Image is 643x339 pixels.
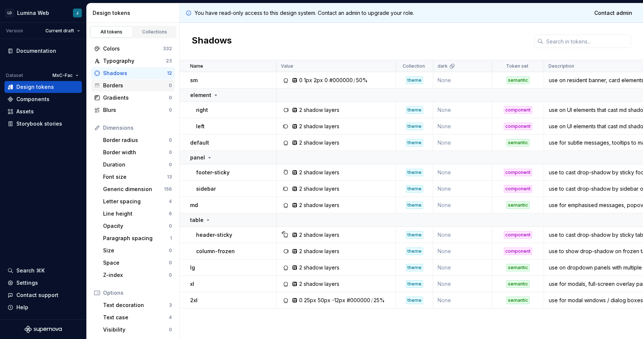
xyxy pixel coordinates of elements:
[196,248,235,255] p: column-frozen
[504,248,532,255] div: component
[299,297,303,304] div: 0
[4,45,82,57] a: Documentation
[169,149,172,155] div: 0
[169,95,172,101] div: 0
[433,243,492,259] td: None
[433,164,492,181] td: None
[406,185,423,193] div: theme
[103,94,169,101] div: Gradients
[42,26,83,36] button: Current draft
[4,301,82,313] button: Help
[100,146,175,158] a: Border width0
[299,248,339,255] div: 2 shadow layers
[314,77,323,84] div: 2px
[506,264,530,271] div: semantic
[433,227,492,243] td: None
[318,297,330,304] div: 50px
[103,57,166,65] div: Typography
[438,63,448,69] p: dark
[136,29,173,35] div: Collections
[4,265,82,277] button: Search ⌘K
[356,77,368,84] div: 50%
[406,77,423,84] div: theme
[16,291,58,299] div: Contact support
[190,216,204,224] p: table
[543,35,631,48] input: Search in tokens...
[192,35,232,48] h2: Shadows
[103,271,169,279] div: Z-index
[103,149,169,156] div: Border width
[52,72,73,78] span: MxC-Fac
[406,106,423,114] div: theme
[299,106,339,114] div: 2 shadow layers
[190,91,211,99] p: element
[100,311,175,323] a: Text case4
[16,304,28,311] div: Help
[16,267,45,274] div: Search ⌘K
[103,161,169,168] div: Duration
[433,181,492,197] td: None
[103,124,172,132] div: Dimensions
[169,327,172,333] div: 0
[167,70,172,76] div: 12
[406,201,423,209] div: theme
[169,137,172,143] div: 0
[103,289,172,297] div: Options
[103,106,169,114] div: Blurs
[506,77,530,84] div: semantic
[190,280,194,288] p: xl
[100,232,175,244] a: Paragraph spacing1
[190,264,195,271] p: lg
[103,314,169,321] div: Text case
[100,299,175,311] a: Text decoration3
[169,248,172,254] div: 0
[103,210,169,217] div: Line height
[5,9,14,17] div: LD
[100,183,175,195] a: Generic dimension156
[103,247,169,254] div: Size
[196,231,232,239] p: header-sticky
[6,72,23,78] div: Dataset
[91,67,175,79] a: Shadows12
[299,123,339,130] div: 2 shadow layers
[49,70,82,81] button: MxC-Fac
[4,106,82,117] a: Assets
[91,80,175,91] a: Borders0
[17,9,49,17] div: Lumina Web
[91,55,175,67] a: Typography23
[100,171,175,183] a: Font size13
[169,260,172,266] div: 0
[406,280,423,288] div: theme
[169,223,172,229] div: 0
[190,154,205,161] p: panel
[433,102,492,118] td: None
[16,279,38,287] div: Settings
[16,47,56,55] div: Documentation
[91,43,175,55] a: Colors332
[433,118,492,135] td: None
[16,120,62,127] div: Storybook stories
[103,173,167,181] div: Font size
[406,139,423,146] div: theme
[164,186,172,192] div: 156
[406,297,423,304] div: theme
[299,264,339,271] div: 2 shadow layers
[196,123,205,130] p: left
[103,82,169,89] div: Borders
[76,10,79,16] div: J
[195,9,414,17] p: You have read-only access to this design system. Contact an admin to upgrade your role.
[100,196,175,207] a: Letter spacing4
[100,245,175,256] a: Size0
[103,198,169,205] div: Letter spacing
[433,135,492,151] td: None
[506,297,530,304] div: semantic
[299,77,303,84] div: 0
[299,169,339,176] div: 2 shadow layers
[589,6,637,20] a: Contact admin
[504,231,532,239] div: component
[548,63,574,69] p: Description
[299,139,339,146] div: 2 shadow layers
[304,297,316,304] div: 25px
[433,72,492,88] td: None
[433,276,492,292] td: None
